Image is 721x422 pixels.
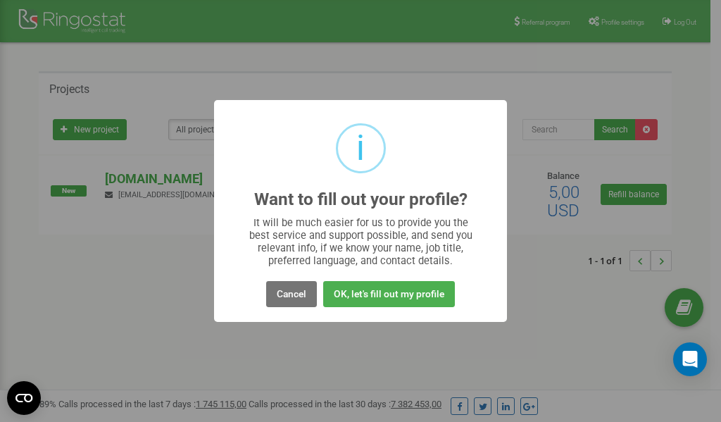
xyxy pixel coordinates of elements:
button: OK, let's fill out my profile [323,281,455,307]
button: Open CMP widget [7,381,41,415]
button: Cancel [266,281,317,307]
div: Open Intercom Messenger [673,342,707,376]
h2: Want to fill out your profile? [254,190,468,209]
div: i [356,125,365,171]
div: It will be much easier for us to provide you the best service and support possible, and send you ... [242,216,479,267]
